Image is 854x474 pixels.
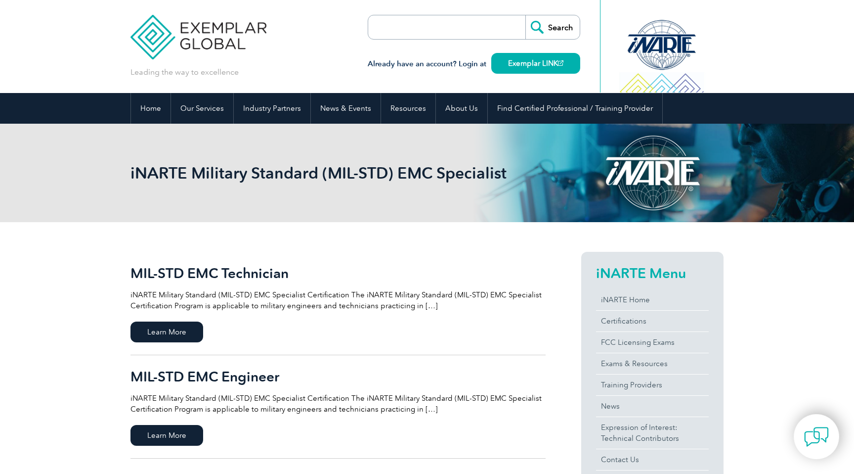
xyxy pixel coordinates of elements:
h2: MIL-STD EMC Engineer [130,369,546,384]
h2: MIL-STD EMC Technician [130,265,546,281]
input: Search [525,15,580,39]
a: Exemplar LINK [491,53,580,74]
h1: iNARTE Military Standard (MIL-STD) EMC Specialist [130,163,510,183]
a: Exams & Resources [596,353,709,374]
a: Industry Partners [234,93,310,124]
span: Learn More [130,425,203,446]
p: Leading the way to excellence [130,67,239,78]
a: Our Services [171,93,233,124]
a: About Us [436,93,487,124]
a: MIL-STD EMC Engineer iNARTE Military Standard (MIL-STD) EMC Specialist Certification The iNARTE M... [130,355,546,459]
img: open_square.png [558,60,563,66]
a: FCC Licensing Exams [596,332,709,353]
a: Resources [381,93,435,124]
a: Find Certified Professional / Training Provider [488,93,662,124]
a: Expression of Interest:Technical Contributors [596,417,709,449]
span: Learn More [130,322,203,342]
a: iNARTE Home [596,289,709,310]
img: contact-chat.png [804,425,829,449]
a: MIL-STD EMC Technician iNARTE Military Standard (MIL-STD) EMC Specialist Certification The iNARTE... [130,252,546,355]
a: Home [131,93,171,124]
a: News & Events [311,93,381,124]
p: iNARTE Military Standard (MIL-STD) EMC Specialist Certification The iNARTE Military Standard (MIL... [130,289,546,311]
h2: iNARTE Menu [596,265,709,281]
a: Training Providers [596,375,709,395]
a: Contact Us [596,449,709,470]
h3: Already have an account? Login at [368,58,580,70]
p: iNARTE Military Standard (MIL-STD) EMC Specialist Certification The iNARTE Military Standard (MIL... [130,393,546,415]
a: News [596,396,709,417]
a: Certifications [596,311,709,332]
